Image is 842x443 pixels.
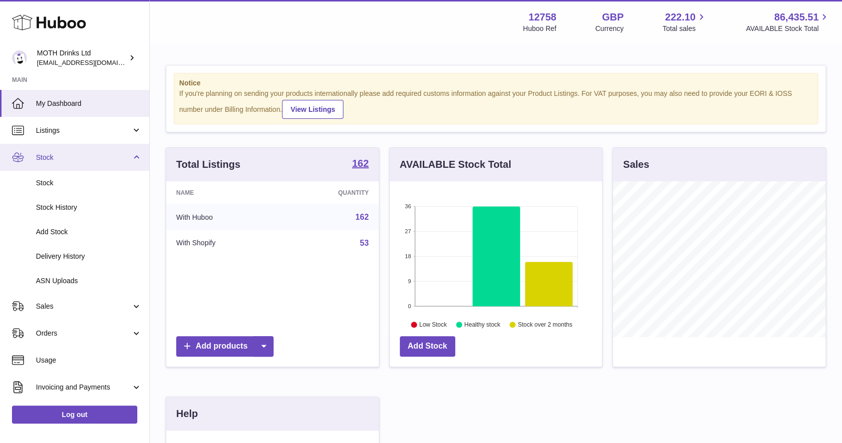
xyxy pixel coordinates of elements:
div: MOTH Drinks Ltd [37,48,127,67]
span: My Dashboard [36,99,142,108]
text: 18 [405,253,411,259]
h3: AVAILABLE Stock Total [400,158,511,171]
text: 36 [405,203,411,209]
span: Add Stock [36,227,142,237]
strong: 162 [352,158,368,168]
span: Listings [36,126,131,135]
span: [EMAIL_ADDRESS][DOMAIN_NAME] [37,58,147,66]
div: Huboo Ref [523,24,557,33]
a: 222.10 Total sales [662,10,707,33]
strong: 12758 [529,10,557,24]
span: ASN Uploads [36,276,142,286]
span: AVAILABLE Stock Total [746,24,830,33]
th: Quantity [281,181,379,204]
h3: Sales [623,158,649,171]
span: Delivery History [36,252,142,261]
a: Add products [176,336,274,357]
div: If you're planning on sending your products internationally please add required customs informati... [179,89,813,119]
td: With Shopify [166,230,281,256]
span: Stock [36,153,131,162]
span: Total sales [662,24,707,33]
text: Healthy stock [464,321,501,328]
span: 222.10 [665,10,695,24]
text: 0 [408,303,411,309]
span: Invoicing and Payments [36,383,131,392]
text: 9 [408,278,411,284]
span: Stock History [36,203,142,212]
text: Stock over 2 months [518,321,572,328]
img: orders@mothdrinks.com [12,50,27,65]
td: With Huboo [166,204,281,230]
h3: Total Listings [176,158,241,171]
strong: Notice [179,78,813,88]
a: View Listings [282,100,343,119]
span: Orders [36,329,131,338]
text: Low Stock [419,321,447,328]
a: 162 [355,213,369,221]
span: 86,435.51 [774,10,819,24]
text: 27 [405,228,411,234]
a: 162 [352,158,368,170]
a: 86,435.51 AVAILABLE Stock Total [746,10,830,33]
th: Name [166,181,281,204]
strong: GBP [602,10,623,24]
a: Log out [12,406,137,424]
span: Usage [36,356,142,365]
span: Sales [36,302,131,311]
a: Add Stock [400,336,455,357]
span: Stock [36,178,142,188]
div: Currency [595,24,624,33]
a: 53 [360,239,369,247]
h3: Help [176,407,198,421]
